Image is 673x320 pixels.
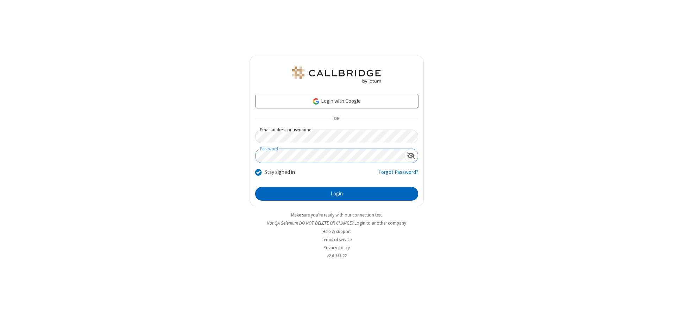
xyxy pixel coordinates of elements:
label: Stay signed in [264,168,295,176]
a: Forgot Password? [378,168,418,182]
div: Show password [404,149,418,162]
a: Login with Google [255,94,418,108]
li: v2.6.351.22 [250,252,424,259]
a: Help & support [322,228,351,234]
input: Email address or username [255,130,418,143]
img: google-icon.png [312,98,320,105]
a: Privacy policy [323,245,350,251]
a: Make sure you're ready with our connection test [291,212,382,218]
button: Login [255,187,418,201]
img: QA Selenium DO NOT DELETE OR CHANGE [291,67,382,83]
button: Login to another company [354,220,406,226]
input: Password [256,149,404,163]
a: Terms of service [322,237,352,243]
li: Not QA Selenium DO NOT DELETE OR CHANGE? [250,220,424,226]
span: OR [331,114,342,124]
